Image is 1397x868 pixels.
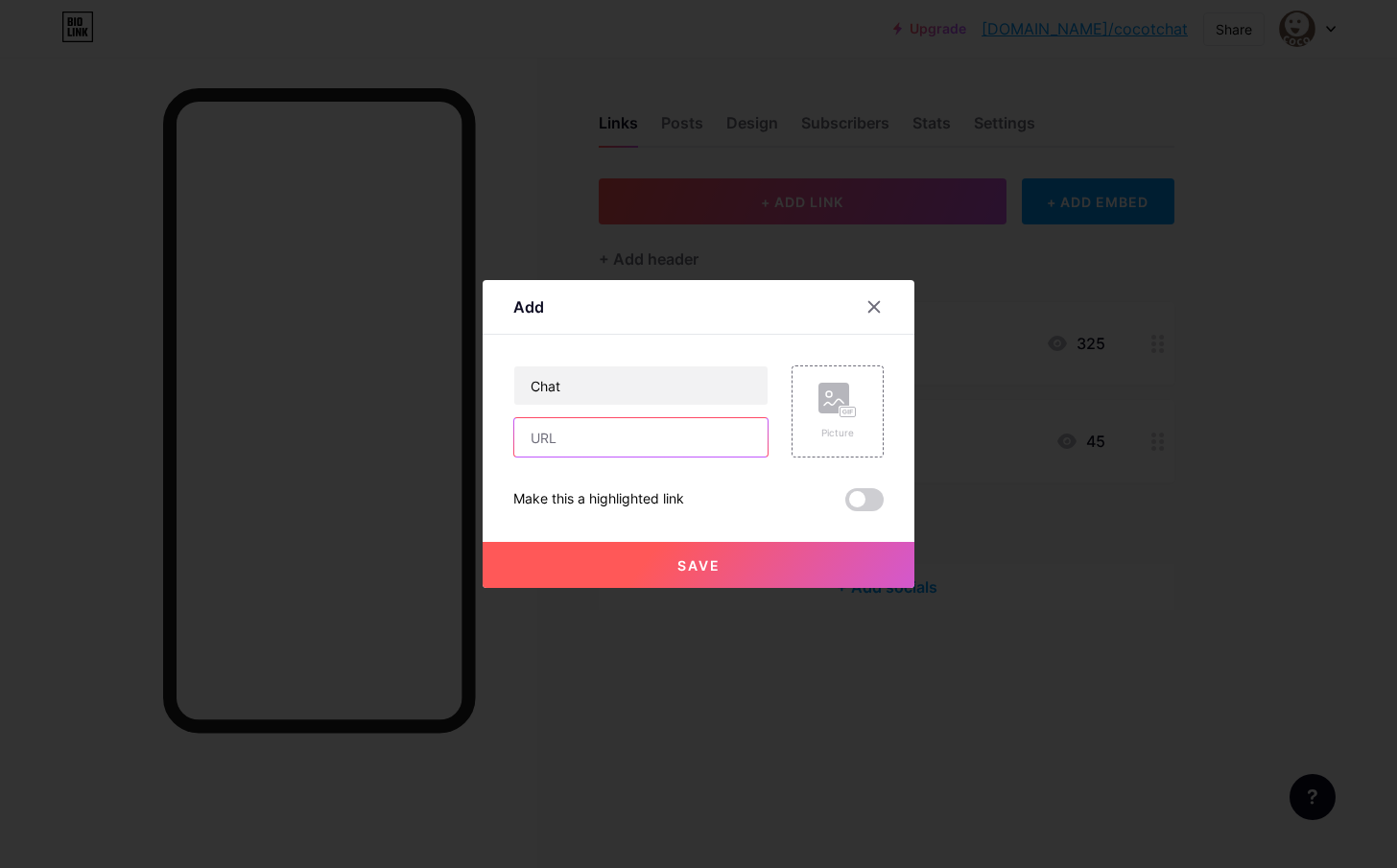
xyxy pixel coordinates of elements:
div: Picture [818,426,857,440]
div: Add [513,295,544,318]
div: Make this a highlighted link [513,488,684,511]
input: Title [514,366,768,405]
span: Save [677,557,721,574]
button: Save [483,542,914,588]
input: URL [514,418,768,457]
